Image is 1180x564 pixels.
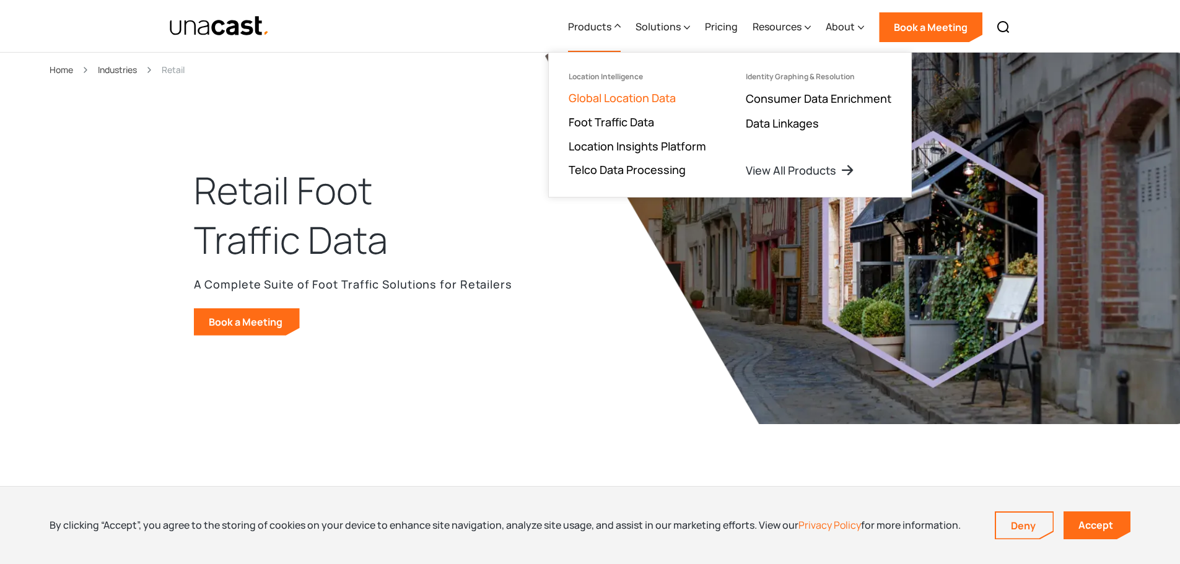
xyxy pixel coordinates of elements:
[798,518,861,532] a: Privacy Policy
[705,2,738,53] a: Pricing
[879,12,982,42] a: Book a Meeting
[1064,511,1130,539] a: Accept
[50,63,73,77] a: Home
[826,2,864,53] div: About
[746,91,891,106] a: Consumer Data Enrichment
[746,163,855,178] a: View All Products
[568,19,611,34] div: Products
[996,20,1011,35] img: Search icon
[569,139,706,154] a: Location Insights Platform
[569,90,676,105] a: Global Location Data
[194,308,300,336] a: Book a Meeting
[169,15,270,37] a: home
[753,2,811,53] div: Resources
[753,19,802,34] div: Resources
[569,72,643,81] div: Location Intelligence
[569,115,654,129] a: Foot Traffic Data
[996,513,1053,539] a: Deny
[194,275,512,293] p: A Complete Suite of Foot Traffic Solutions for Retailers
[194,166,411,265] h1: Retail Foot Traffic Data
[826,19,855,34] div: About
[568,2,621,53] div: Products
[746,116,819,131] a: Data Linkages
[162,63,185,77] div: Retail
[636,19,681,34] div: Solutions
[636,2,690,53] div: Solutions
[548,52,912,197] nav: Products
[169,15,270,37] img: Unacast text logo
[746,72,855,81] div: Identity Graphing & Resolution
[569,162,686,177] a: Telco Data Processing
[50,518,961,532] div: By clicking “Accept”, you agree to the storing of cookies on your device to enhance site navigati...
[98,63,137,77] a: Industries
